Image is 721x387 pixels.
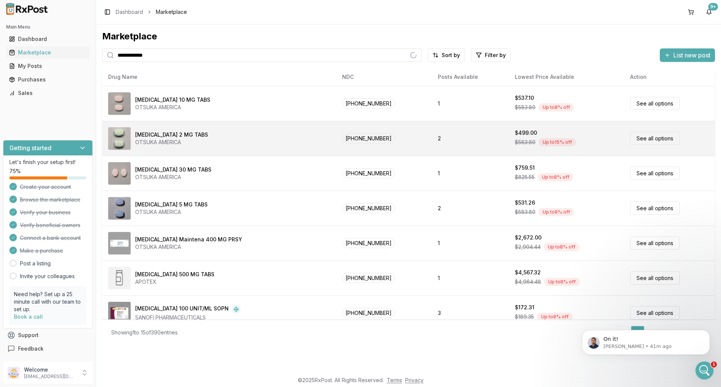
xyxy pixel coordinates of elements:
[515,129,537,137] div: $499.00
[428,48,465,62] button: Sort by
[342,133,395,143] span: [PHONE_NUMBER]
[630,306,680,319] a: See all options
[711,361,717,367] span: 1
[515,173,535,181] span: $825.55
[515,139,535,146] span: $583.80
[432,261,509,295] td: 1
[509,68,624,86] th: Lowest Price Available
[6,73,90,86] a: Purchases
[20,209,71,216] span: Verify your business
[515,104,535,111] span: $583.80
[3,342,93,355] button: Feedback
[6,86,90,100] a: Sales
[442,51,460,59] span: Sort by
[342,273,395,283] span: [PHONE_NUMBER]
[24,366,76,373] p: Welcome
[20,273,75,280] a: Invite your colleagues
[108,197,131,220] img: Abilify 5 MG TABS
[342,238,395,248] span: [PHONE_NUMBER]
[135,201,208,208] div: [MEDICAL_DATA] 5 MG TABS
[515,199,535,206] div: $531.26
[630,271,680,285] a: See all options
[387,377,402,383] a: Terms
[405,377,424,383] a: Privacy
[6,32,90,46] a: Dashboard
[708,3,718,11] div: 9+
[3,47,93,59] button: Marketplace
[14,291,82,313] p: Need help? Set up a 25 minute call with our team to set up.
[432,226,509,261] td: 1
[108,232,131,254] img: Abilify Maintena 400 MG PRSY
[135,104,210,111] div: OTSUKA AMERICA
[515,313,534,321] span: $189.35
[135,166,211,173] div: [MEDICAL_DATA] 30 MG TABS
[20,247,63,254] span: Make a purchase
[3,33,93,45] button: Dashboard
[630,236,680,250] a: See all options
[116,8,143,16] a: Dashboard
[9,49,87,56] div: Marketplace
[102,30,715,42] div: Marketplace
[538,138,576,146] div: Up to 15 % off
[3,60,93,72] button: My Posts
[135,173,211,181] div: OTSUKA AMERICA
[3,74,93,86] button: Purchases
[6,46,90,59] a: Marketplace
[9,158,86,166] p: Let's finish your setup first!
[135,131,208,139] div: [MEDICAL_DATA] 2 MG TABS
[660,52,715,60] a: List new post
[108,162,131,185] img: Abilify 30 MG TABS
[9,143,51,152] h3: Getting started
[336,68,432,86] th: NDC
[624,68,715,86] th: Action
[432,121,509,156] td: 2
[20,196,80,203] span: Browse the marketplace
[538,208,574,216] div: Up to 9 % off
[342,168,395,178] span: [PHONE_NUMBER]
[135,314,241,321] div: SANOFI PHARMACEUTICALS
[630,167,680,180] a: See all options
[102,68,336,86] th: Drug Name
[432,156,509,191] td: 1
[515,278,541,286] span: $4,964.48
[342,98,395,108] span: [PHONE_NUMBER]
[3,87,93,99] button: Sales
[544,243,579,251] div: Up to 8 % off
[342,308,395,318] span: [PHONE_NUMBER]
[515,208,535,216] span: $583.80
[9,62,87,70] div: My Posts
[135,305,229,314] div: [MEDICAL_DATA] 100 UNIT/ML SOPN
[695,361,713,379] iframe: Intercom live chat
[630,97,680,110] a: See all options
[8,367,20,379] img: User avatar
[571,314,721,367] iframe: Intercom notifications message
[24,373,76,379] p: [EMAIL_ADDRESS][DOMAIN_NAME]
[544,278,580,286] div: Up to 8 % off
[3,3,51,15] img: RxPost Logo
[342,203,395,213] span: [PHONE_NUMBER]
[515,234,542,241] div: $2,672.00
[673,51,710,60] span: List new post
[108,92,131,115] img: Abilify 10 MG TABS
[116,8,187,16] nav: breadcrumb
[135,271,214,278] div: [MEDICAL_DATA] 500 MG TABS
[515,269,541,276] div: $4,567.32
[6,59,90,73] a: My Posts
[630,132,680,145] a: See all options
[20,260,51,267] a: Post a listing
[703,6,715,18] button: 9+
[485,51,506,59] span: Filter by
[135,96,210,104] div: [MEDICAL_DATA] 10 MG TABS
[515,94,534,102] div: $537.10
[20,221,80,229] span: Verify beneficial owners
[9,167,21,175] span: 75 %
[515,243,541,251] span: $2,904.44
[108,302,131,324] img: Admelog SoloStar 100 UNIT/ML SOPN
[108,127,131,150] img: Abilify 2 MG TABS
[135,208,208,216] div: OTSUKA AMERICA
[3,328,93,342] button: Support
[471,48,511,62] button: Filter by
